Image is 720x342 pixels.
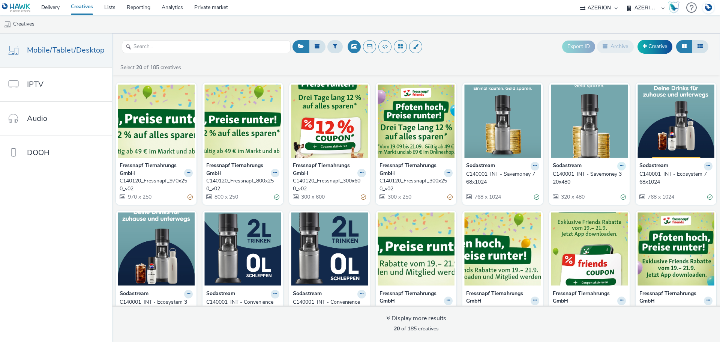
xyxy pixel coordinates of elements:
span: 320 x 480 [560,193,585,200]
strong: Fressnapf Tiernahrungs GmbH [293,162,355,177]
div: C140001_INT - Ecosystem 320x480 [120,298,190,314]
div: C140120_Fressnapf_300x600 [553,305,623,321]
strong: Sodastream [553,162,582,170]
strong: Sodastream [293,290,322,298]
strong: Sodastream [120,290,148,298]
span: 768 x 1024 [647,193,674,200]
a: Select of 185 creatives [120,64,184,71]
button: Export ID [562,41,595,53]
span: 768 x 1024 [474,193,501,200]
div: C140120_Fressnapf_800x250_v02 [206,177,276,193]
div: C140120_Fressnapf_970x250_v02 [120,177,190,193]
strong: Fressnapf Tiernahrungs GmbH [379,290,442,305]
strong: Sodastream [466,162,495,170]
img: C140120_Fressnapf_300x250 visual [637,212,714,286]
div: C140120_Fressnapf_300x600_v02 [293,177,363,193]
img: C140001_INT - Convenience 320x480 visual [291,212,368,286]
img: Account DE [703,2,714,14]
img: C140120_Fressnapf_800x250 visual [464,212,541,286]
img: C140001_INT - Savemoney 320x480 visual [551,84,628,158]
a: C140120_Fressnapf_800x250_v02 [206,177,279,193]
div: C140001_INT - Savemoney 320x480 [553,170,623,186]
span: Mobile/Tablet/Desktop [27,45,105,56]
img: C140120_Fressnapf_970x250_v02 visual [118,84,195,158]
img: mobile [4,21,11,28]
a: Hawk Academy [668,2,682,14]
div: Valid [707,193,712,201]
span: 300 x 250 [387,193,411,200]
div: C140120_Fressnapf_300x250 [639,305,709,321]
strong: Fressnapf Tiernahrungs GmbH [553,290,615,305]
button: Table [692,40,708,53]
strong: Fressnapf Tiernahrungs GmbH [639,290,702,305]
input: Search... [122,40,291,53]
a: C140001_INT - Ecosystem 320x480 [120,298,193,314]
strong: Sodastream [206,290,235,298]
span: IPTV [27,79,43,90]
strong: 20 [394,325,400,332]
div: Valid [534,193,539,201]
img: Hawk Academy [668,2,679,14]
span: DOOH [27,147,49,158]
strong: Fressnapf Tiernahrungs GmbH [466,290,529,305]
a: C140120_Fressnapf_800x250 [466,305,539,321]
strong: 20 [136,64,142,71]
a: C140120_Fressnapf_300x600 [553,305,626,321]
strong: Sodastream [639,162,668,170]
a: C140120_Fressnapf_970x250_v02 [120,177,193,193]
div: C140120_Fressnapf_970x250 [379,305,450,321]
a: C140120_Fressnapf_300x250_v02 [379,177,453,193]
span: of 185 creatives [394,325,439,332]
img: C140001_INT - Savemoney 768x1024 visual [464,84,541,158]
div: C140120_Fressnapf_800x250 [466,305,536,321]
a: C140120_Fressnapf_970x250 [379,305,453,321]
img: C140120_Fressnapf_800x250_v02 visual [204,84,281,158]
div: C140001_INT - Convenience 768x1024 [206,298,276,314]
a: C140001_INT - Convenience 768x1024 [206,298,279,314]
div: Valid [621,193,626,201]
div: C140001_INT - Savemoney 768x1024 [466,170,536,186]
div: Partially valid [187,193,193,201]
span: 300 x 600 [300,193,325,200]
button: Grid [676,40,692,53]
strong: Fressnapf Tiernahrungs GmbH [120,162,182,177]
img: C140001_INT - Convenience 768x1024 visual [204,212,281,286]
strong: Fressnapf Tiernahrungs GmbH [379,162,442,177]
span: 800 x 250 [214,193,238,200]
a: C140120_Fressnapf_300x250 [639,305,712,321]
img: C140120_Fressnapf_970x250 visual [378,212,454,286]
button: Archive [597,40,634,53]
a: C140120_Fressnapf_300x600_v02 [293,177,366,193]
a: C140001_INT - Savemoney 320x480 [553,170,626,186]
img: C140120_Fressnapf_300x600 visual [551,212,628,286]
span: Audio [27,113,47,124]
div: C140120_Fressnapf_300x250_v02 [379,177,450,193]
span: 970 x 250 [127,193,151,200]
a: Creative [637,40,672,53]
div: Partially valid [361,193,366,201]
a: C140001_INT - Ecosystem 768x1024 [639,170,712,186]
img: C140120_Fressnapf_300x600_v02 visual [291,84,368,158]
img: undefined Logo [2,3,31,12]
div: Partially valid [447,193,453,201]
div: C140001_INT - Convenience 320x480 [293,298,363,314]
div: C140001_INT - Ecosystem 768x1024 [639,170,709,186]
a: C140001_INT - Convenience 320x480 [293,298,366,314]
a: C140001_INT - Savemoney 768x1024 [466,170,539,186]
img: C140001_INT - Ecosystem 768x1024 visual [637,84,714,158]
img: C140120_Fressnapf_300x250_v02 visual [378,84,454,158]
div: Display more results [386,314,446,323]
img: C140001_INT - Ecosystem 320x480 visual [118,212,195,286]
div: Valid [274,193,279,201]
strong: Fressnapf Tiernahrungs GmbH [206,162,269,177]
